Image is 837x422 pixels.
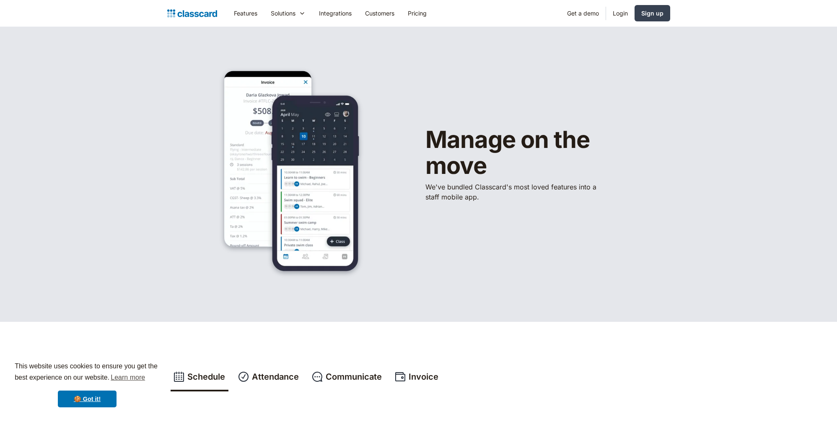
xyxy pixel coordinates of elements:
div: cookieconsent [7,353,168,415]
div: Sign up [641,9,663,18]
div: Invoice [409,370,438,383]
h1: Manage on the move [425,127,643,179]
a: Features [227,4,264,23]
p: We've bundled ​Classcard's most loved features into a staff mobile app. [425,182,601,202]
a: Integrations [312,4,358,23]
div: Solutions [264,4,312,23]
a: Logo [167,8,217,19]
a: learn more about cookies [109,371,146,384]
a: Login [606,4,635,23]
a: Pricing [401,4,433,23]
span: This website uses cookies to ensure you get the best experience on our website. [15,361,160,384]
div: Solutions [271,9,295,18]
a: Get a demo [560,4,606,23]
a: Sign up [635,5,670,21]
div: Communicate [326,370,382,383]
div: Attendance [252,370,299,383]
div: Schedule [187,370,225,383]
a: Customers [358,4,401,23]
a: dismiss cookie message [58,391,117,407]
